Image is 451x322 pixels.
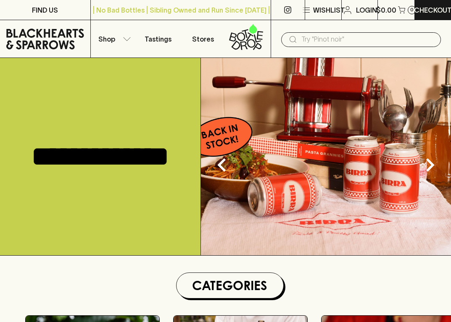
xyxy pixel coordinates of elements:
a: Tastings [136,20,181,58]
button: Shop [91,20,136,58]
button: Next [413,148,447,182]
input: Try "Pinot noir" [301,33,434,46]
p: Wishlist [313,5,345,15]
p: Login [356,5,377,15]
p: Shop [98,34,115,44]
p: FIND US [32,5,58,15]
p: $0.00 [376,5,396,15]
h1: Categories [180,276,280,295]
button: Previous [205,148,239,182]
p: Stores [192,34,214,44]
img: optimise [201,58,451,255]
a: Stores [181,20,226,58]
p: Tastings [145,34,171,44]
p: 0 [410,8,414,12]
